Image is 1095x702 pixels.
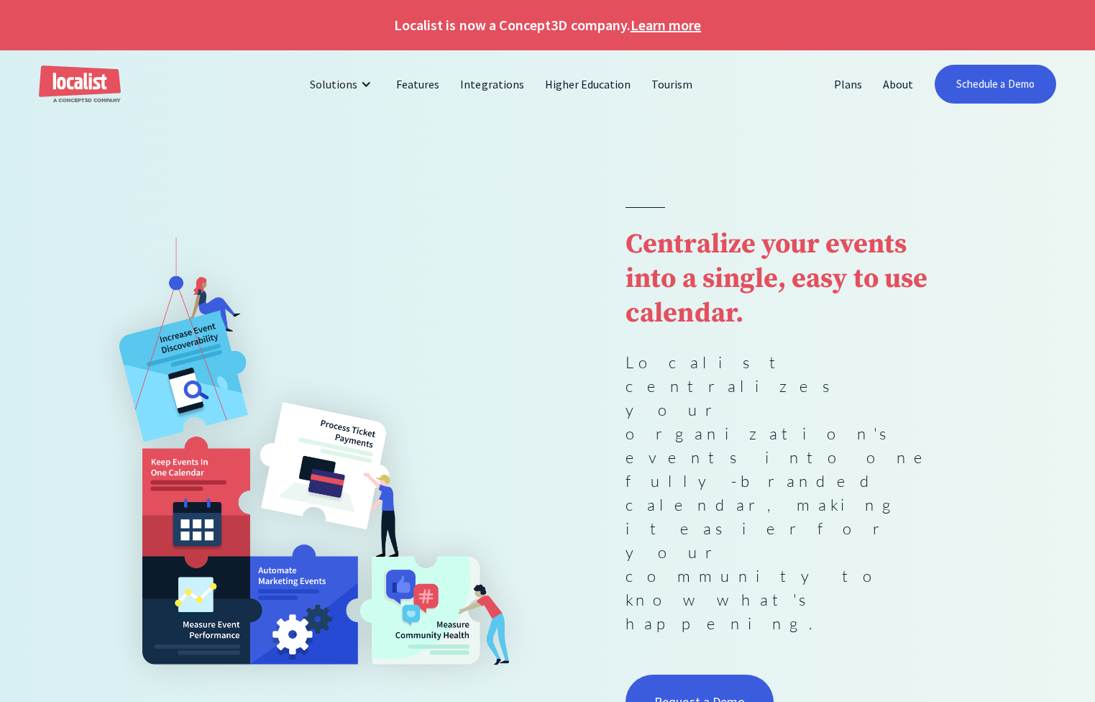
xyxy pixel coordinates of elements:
a: Tourism [641,67,703,101]
div: Solutions [310,76,357,93]
a: Schedule a Demo [935,65,1056,104]
strong: Centralize your events into a single, easy to use calendar. [626,227,927,331]
a: Higher Education [535,67,642,101]
a: Learn more [631,14,701,36]
div: Solutions [299,67,386,101]
a: About [873,67,924,101]
a: Plans [824,67,873,101]
a: Features [386,67,450,101]
p: Localist centralizes your organization's events into one fully-branded calendar, making it easier... [626,350,938,635]
a: Integrations [450,67,534,101]
a: home [39,65,121,104]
